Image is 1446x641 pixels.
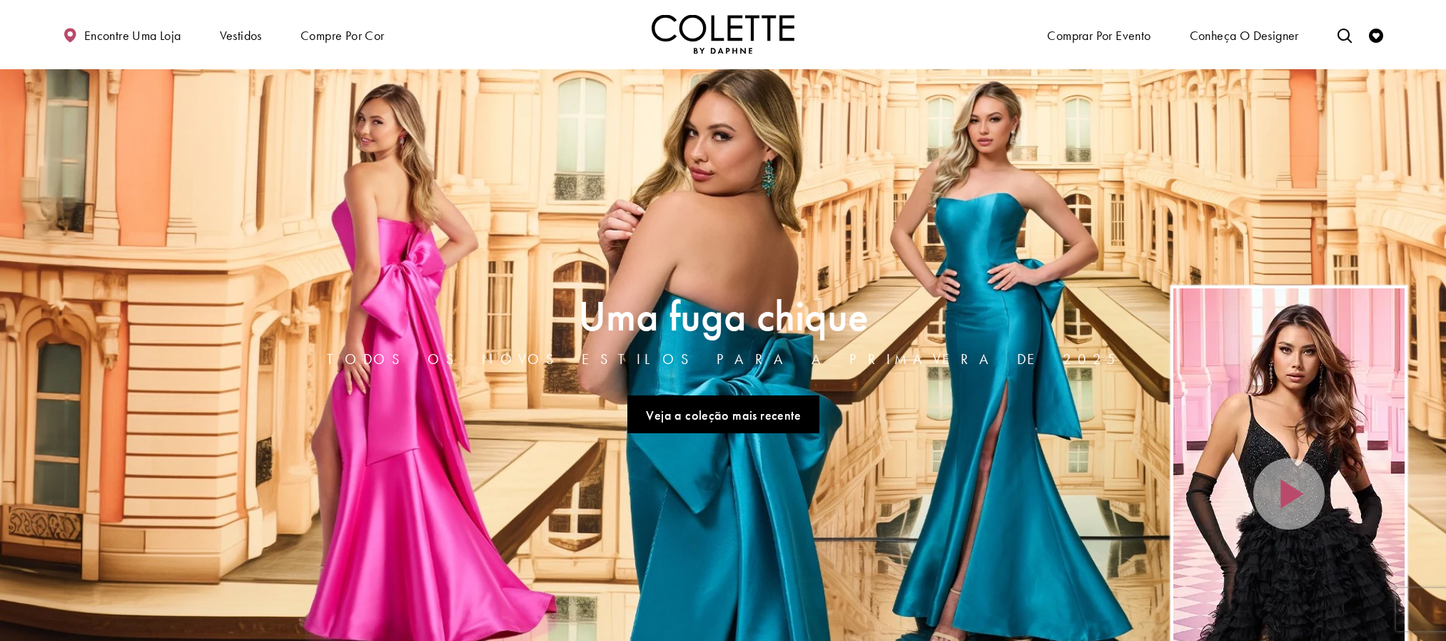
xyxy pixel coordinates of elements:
[1334,15,1355,54] a: Alternar pesquisa
[1186,14,1303,55] a: Conheça o designer
[216,14,266,55] span: Vestidos
[59,14,184,55] a: Encontre uma loja
[627,395,819,433] a: Veja a nova coleção A Chique Escape, todos os novos estilos para a primavera de 2025
[323,390,1125,439] ul: Links do controle deslizante
[300,27,384,44] font: Compre por cor
[1190,27,1299,44] font: Conheça o designer
[297,14,388,55] span: Compre por cor
[1365,15,1387,54] a: Verificar lista de desejos
[646,407,801,423] font: Veja a coleção mais recente
[1043,14,1154,55] span: Comprar por evento
[652,15,794,54] img: Colette por Daphne
[220,27,262,44] font: Vestidos
[1047,27,1151,44] font: Comprar por evento
[84,27,181,44] font: Encontre uma loja
[652,15,794,54] a: Visite a página inicial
